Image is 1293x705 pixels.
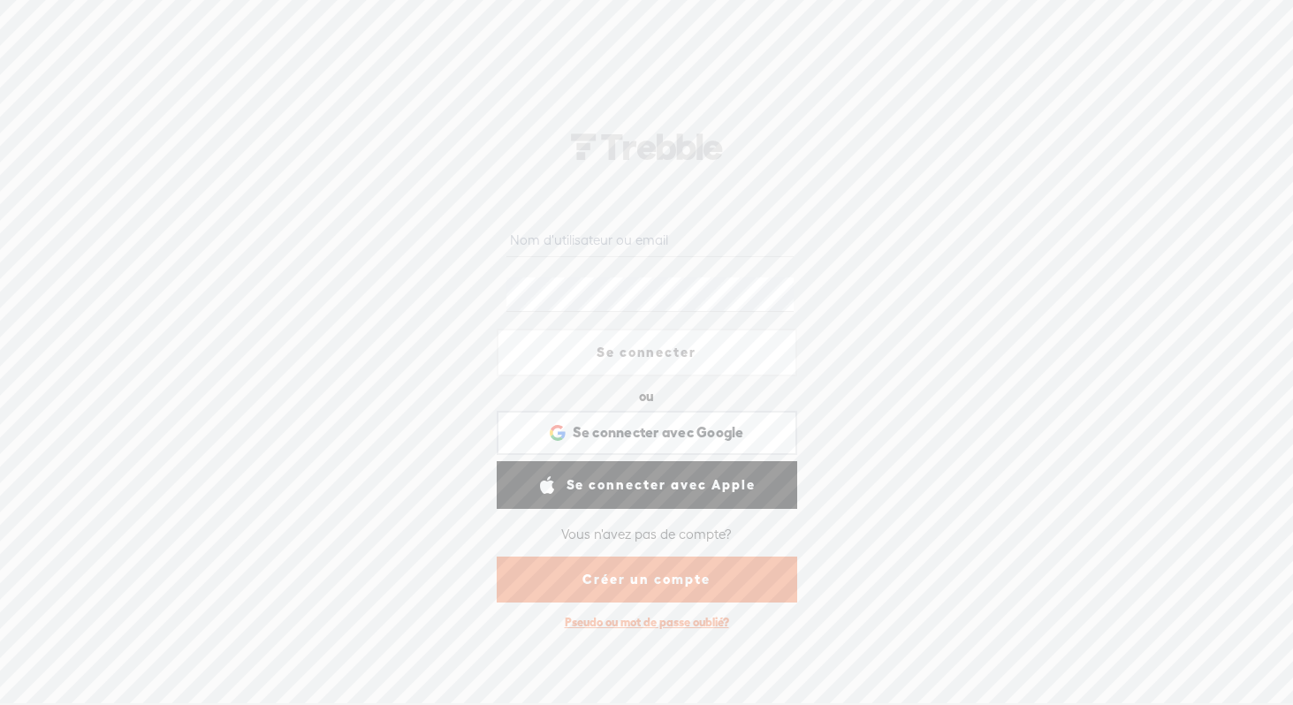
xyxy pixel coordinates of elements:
[497,461,797,509] a: Se connecter avec Apple
[497,329,797,376] a: Se connecter
[497,557,797,603] a: Créer un compte
[573,423,744,442] span: Se connecter avec Google
[506,223,794,257] input: Nom d'utilisateur ou email
[639,383,654,411] div: ou
[556,606,738,639] div: Pseudo ou mot de passe oublié?
[561,516,732,553] div: Vous n'avez pas de compte?
[497,411,797,455] div: Se connecter avec Google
